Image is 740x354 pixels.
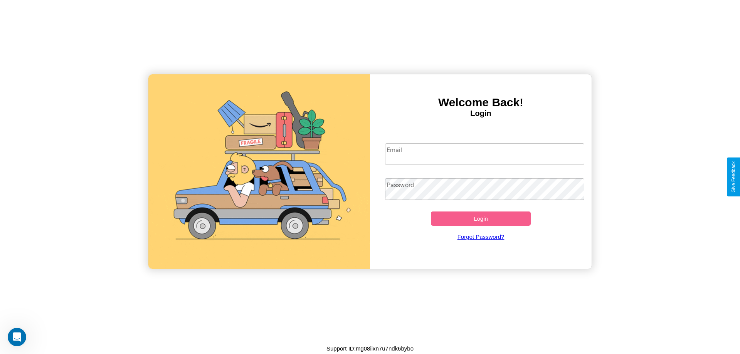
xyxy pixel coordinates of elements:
img: gif [148,74,370,269]
h4: Login [370,109,592,118]
iframe: Intercom live chat [8,328,26,346]
p: Support ID: mg08iixn7u7ndk6bybo [326,343,414,354]
a: Forgot Password? [381,226,581,248]
div: Give Feedback [731,161,736,193]
h3: Welcome Back! [370,96,592,109]
button: Login [431,211,531,226]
